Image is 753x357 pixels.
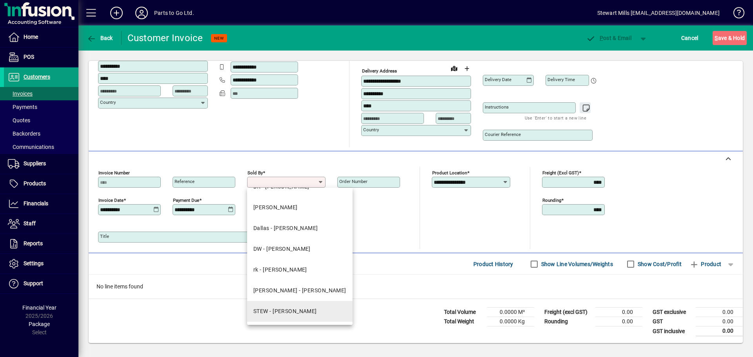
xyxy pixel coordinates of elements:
[473,258,513,270] span: Product History
[540,317,595,326] td: Rounding
[247,197,353,218] mat-option: LD - Laurie Dawes
[24,180,46,187] span: Products
[4,234,78,254] a: Reports
[728,2,743,27] a: Knowledge Base
[253,203,298,212] div: [PERSON_NAME]
[8,130,40,137] span: Backorders
[8,104,37,110] span: Payments
[247,259,353,280] mat-option: rk - Rajat Kapoor
[98,170,130,176] mat-label: Invoice number
[440,308,487,317] td: Total Volume
[4,194,78,214] a: Financials
[586,35,631,41] span: ost & Email
[525,113,586,122] mat-hint: Use 'Enter' to start a new line
[4,154,78,174] a: Suppliers
[22,304,56,311] span: Financial Year
[78,31,122,45] app-page-header-button: Back
[595,317,642,326] td: 0.00
[487,308,534,317] td: 0.0000 M³
[679,31,700,45] button: Cancel
[253,224,318,232] div: Dallas - [PERSON_NAME]
[696,317,743,326] td: 0.00
[597,7,720,19] div: Stewart Mills [EMAIL_ADDRESS][DOMAIN_NAME]
[649,317,696,326] td: GST
[715,32,745,44] span: ave & Hold
[247,170,263,176] mat-label: Sold by
[542,170,579,176] mat-label: Freight (excl GST)
[4,114,78,127] a: Quotes
[485,104,509,110] mat-label: Instructions
[24,260,44,266] span: Settings
[582,31,635,45] button: Post & Email
[4,127,78,140] a: Backorders
[154,7,194,19] div: Parts to Go Ltd.
[432,170,467,176] mat-label: Product location
[24,54,34,60] span: POS
[485,77,511,82] mat-label: Delivery date
[4,47,78,67] a: POS
[104,6,129,20] button: Add
[247,218,353,239] mat-option: Dallas - Dallas Iosefo
[686,257,725,271] button: Product
[85,31,115,45] button: Back
[98,198,124,203] mat-label: Invoice date
[8,91,33,97] span: Invoices
[715,35,718,41] span: S
[460,62,473,75] button: Choose address
[89,275,743,299] div: No line items found
[4,174,78,194] a: Products
[448,62,460,74] a: View on map
[24,34,38,40] span: Home
[595,308,642,317] td: 0.00
[649,308,696,317] td: GST exclusive
[24,74,50,80] span: Customers
[129,6,154,20] button: Profile
[253,245,311,253] div: DW - [PERSON_NAME]
[247,280,353,301] mat-option: SHANE - Shane Anderson
[4,254,78,274] a: Settings
[339,179,367,184] mat-label: Order number
[247,239,353,259] mat-option: DW - Dave Wheatley
[4,100,78,114] a: Payments
[100,234,109,239] mat-label: Title
[127,32,203,44] div: Customer Invoice
[4,214,78,234] a: Staff
[542,198,561,203] mat-label: Rounding
[4,140,78,154] a: Communications
[253,266,307,274] div: rk - [PERSON_NAME]
[4,274,78,294] a: Support
[24,200,48,207] span: Financials
[4,87,78,100] a: Invoices
[540,260,613,268] label: Show Line Volumes/Weights
[689,258,721,270] span: Product
[547,77,575,82] mat-label: Delivery time
[485,132,521,137] mat-label: Courier Reference
[24,240,43,246] span: Reports
[681,32,698,44] span: Cancel
[600,35,603,41] span: P
[247,301,353,322] mat-option: STEW - Stewart Mills
[8,117,30,123] span: Quotes
[696,326,743,336] td: 0.00
[363,127,379,132] mat-label: Country
[440,317,487,326] td: Total Weight
[713,31,747,45] button: Save & Hold
[24,280,43,286] span: Support
[540,308,595,317] td: Freight (excl GST)
[470,257,517,271] button: Product History
[649,326,696,336] td: GST inclusive
[214,36,224,41] span: NEW
[29,321,50,327] span: Package
[253,286,346,295] div: [PERSON_NAME] - [PERSON_NAME]
[87,35,113,41] span: Back
[636,260,682,268] label: Show Cost/Profit
[24,220,36,227] span: Staff
[173,198,199,203] mat-label: Payment due
[253,307,317,315] div: STEW - [PERSON_NAME]
[100,100,116,105] mat-label: Country
[8,144,54,150] span: Communications
[696,308,743,317] td: 0.00
[175,179,195,184] mat-label: Reference
[487,317,534,326] td: 0.0000 Kg
[24,160,46,167] span: Suppliers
